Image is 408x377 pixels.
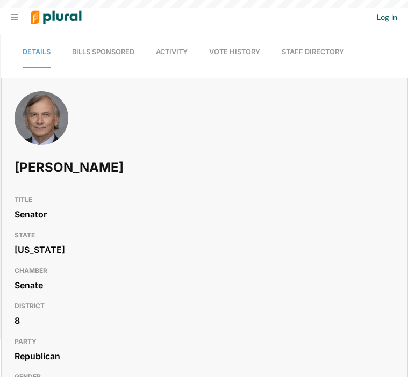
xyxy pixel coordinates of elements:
[15,348,395,364] div: Republican
[15,335,395,348] h3: PARTY
[156,37,188,68] a: Activity
[15,151,242,184] h1: [PERSON_NAME]
[72,37,134,68] a: Bills Sponsored
[209,48,260,56] span: Vote History
[23,48,51,56] span: Details
[23,1,90,34] img: Logo for Plural
[209,37,260,68] a: Vote History
[15,229,395,242] h3: STATE
[15,264,395,277] h3: CHAMBER
[15,313,395,329] div: 8
[15,300,395,313] h3: DISTRICT
[377,12,397,22] a: Log In
[15,277,395,293] div: Senate
[15,242,395,258] div: [US_STATE]
[15,91,68,172] img: Headshot of Bill Rabon
[15,193,395,206] h3: TITLE
[23,37,51,68] a: Details
[15,206,395,222] div: Senator
[156,48,188,56] span: Activity
[282,37,344,68] a: Staff Directory
[72,48,134,56] span: Bills Sponsored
